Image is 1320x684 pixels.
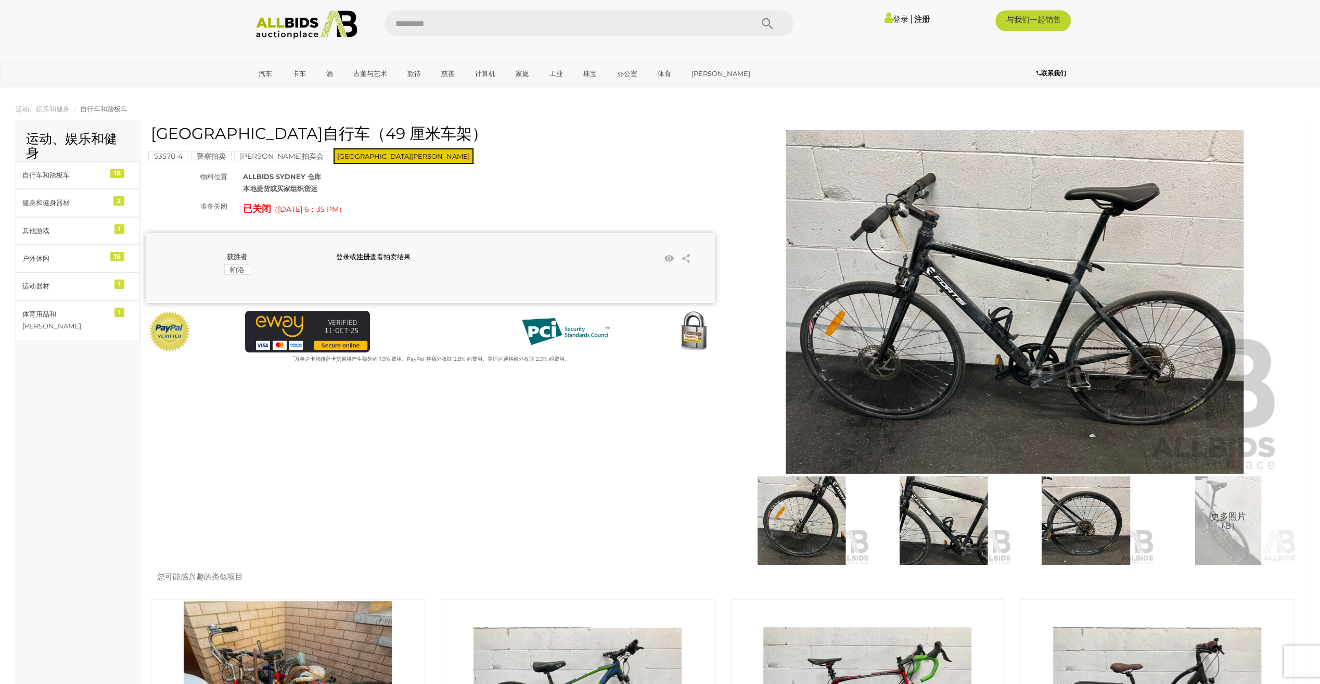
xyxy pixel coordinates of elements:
a: 注册 [356,252,370,261]
a: 珠宝 [576,65,604,82]
strong: 已关闭 [243,203,271,214]
div: 1 [114,308,124,317]
a: 其他游戏 1 [16,217,140,245]
span: [DATE] 6：35 PM [278,205,339,214]
strong: ALLBIDS SYDNEY 仓库 [243,172,321,181]
span: 登录 查看拍卖结果 [336,252,411,261]
a: 登录 [885,14,908,24]
span: | [910,13,913,24]
a: [PERSON_NAME]拍卖会 [234,152,329,160]
a: 健身和健身器材 2 [16,189,140,217]
a: 注册 [914,14,930,24]
div: 准备关闭 [138,200,235,212]
div: 自行车和踏板车 [22,169,108,181]
div: 1 [114,280,124,289]
img: Fortis 山地自行车（49 厘米车架） [1017,476,1154,565]
div: 运动器材 [22,280,108,292]
img: Fortis 山地自行车（49 厘米车架） [748,130,1281,474]
div: 1 [114,224,124,234]
a: 家庭 [509,65,536,82]
div: 物料位置 [138,171,235,183]
mark: [PERSON_NAME]拍卖会 [234,151,329,161]
a: 运动器材 1 [16,272,140,300]
font: 万事达卡和维萨卡交易将产生额外的 1.9% 费用。PayPal 将额外收取 2.8% 的费用。美国运通将额外收取 2.5% 的费用。 [294,356,570,362]
div: 健身和健身器材 [22,197,108,209]
span: 更多照片 （8） [1210,512,1246,531]
a: 警察拍卖 [191,152,232,160]
font: [GEOGRAPHIC_DATA]自行车（49 厘米车架） [151,124,488,143]
a: 计算机 [468,65,502,82]
img: 官方 PayPal 印章 [148,311,191,352]
span: （ ） [271,205,345,213]
strong: 本地提货或买家组织货运 [243,184,317,193]
div: 18 [110,169,124,178]
a: 户外休闲 16 [16,245,140,272]
a: 体育 [651,65,678,82]
div: 其他游戏 [22,225,108,237]
div: 体育用品和[PERSON_NAME] [22,308,108,333]
font: 登录 [893,14,908,24]
div: 16 [110,252,124,261]
b: 获胜者 [227,252,247,261]
div: 户外休闲 [22,252,108,264]
img: Secured by Rapid SSL [673,311,714,352]
a: 慈善 [434,65,462,82]
img: Fortis 山地自行车（49 厘米车架） [875,476,1012,565]
a: 卡车 [286,65,313,82]
button: 搜索 [741,10,793,36]
a: 53570-4 [148,152,188,160]
img: Allbids.com.au [250,10,363,39]
mark: 53570-4 [148,151,188,161]
h2: 运动、娱乐和健身 [26,132,130,160]
a: [PERSON_NAME] [685,65,757,82]
img: PCI DSS compliant [514,311,618,352]
img: Fortis 山地自行车（49 厘米车架） [1160,476,1297,565]
li: Watch this item [661,251,676,267]
div: 2 [113,196,124,206]
a: 办公室 [610,65,644,82]
a: 体育用品和[PERSON_NAME] 1 [16,300,140,340]
a: 酒 [319,65,340,82]
a: 联系我们 [1036,68,1068,79]
a: 自行车和踏板车 [80,105,127,113]
a: 自行车和踏板车 18 [16,161,140,189]
mark: 帕洛 [224,264,250,275]
span: [GEOGRAPHIC_DATA][PERSON_NAME] [334,148,473,164]
a: 款待 [401,65,428,82]
a: 运动、娱乐和健身 [16,105,70,113]
a: 工业 [543,65,570,82]
h2: 您可能感兴趣的类似项目 [157,573,1288,581]
a: 古董与艺术 [347,65,394,82]
img: eWAY 支付网关 [245,311,370,352]
a: 汽车 [252,65,279,82]
mark: 警察拍卖 [191,151,232,161]
a: 与我们一起销售 [995,10,1071,31]
a: 更多照片（8） [1160,476,1297,565]
a: 或 [350,252,356,261]
img: Fortis 山地自行车（49 厘米车架） [733,476,870,565]
font: 联系我们 [1041,69,1066,77]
